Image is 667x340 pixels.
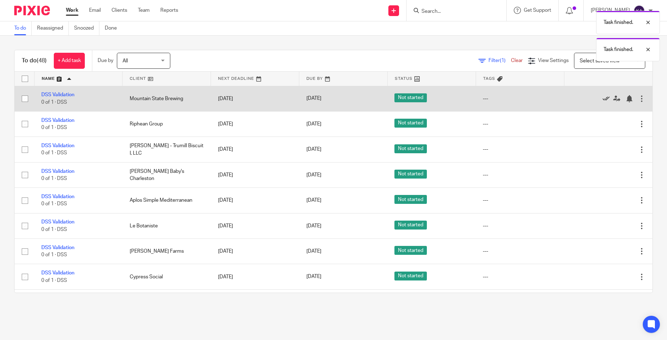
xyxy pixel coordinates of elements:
[41,245,74,250] a: DSS Validation
[41,271,74,275] a: DSS Validation
[123,213,211,238] td: Le Botaniste
[604,19,633,26] p: Task finished.
[603,95,613,102] a: Mark as done
[41,202,67,207] span: 0 of 1 · DSS
[483,146,557,153] div: ---
[123,137,211,162] td: [PERSON_NAME] - Trumill Biscuit I, LLC
[74,21,99,35] a: Snoozed
[211,162,299,187] td: [DATE]
[41,125,67,130] span: 0 of 1 · DSS
[604,46,633,53] p: Task finished.
[394,144,427,153] span: Not started
[394,272,427,280] span: Not started
[41,100,67,105] span: 0 of 1 · DSS
[306,249,321,254] span: [DATE]
[394,170,427,179] span: Not started
[483,273,557,280] div: ---
[211,188,299,213] td: [DATE]
[89,7,101,14] a: Email
[41,278,67,283] span: 0 of 1 · DSS
[41,143,74,148] a: DSS Validation
[138,7,150,14] a: Team
[483,171,557,179] div: ---
[306,96,321,101] span: [DATE]
[123,162,211,187] td: [PERSON_NAME] Baby's Charleston
[211,86,299,111] td: [DATE]
[123,188,211,213] td: Aplos Simple Mediterranean
[41,227,67,232] span: 0 of 1 · DSS
[41,176,67,181] span: 0 of 1 · DSS
[306,172,321,177] span: [DATE]
[211,213,299,238] td: [DATE]
[483,222,557,230] div: ---
[306,122,321,127] span: [DATE]
[98,57,113,64] p: Due by
[394,246,427,255] span: Not started
[634,5,645,16] img: svg%3E
[306,147,321,152] span: [DATE]
[211,239,299,264] td: [DATE]
[41,151,67,156] span: 0 of 1 · DSS
[41,169,74,174] a: DSS Validation
[394,93,427,102] span: Not started
[105,21,122,35] a: Done
[306,198,321,203] span: [DATE]
[483,248,557,255] div: ---
[123,264,211,289] td: Cypress Social
[112,7,127,14] a: Clients
[394,119,427,128] span: Not started
[394,195,427,204] span: Not started
[483,77,495,81] span: Tags
[211,264,299,289] td: [DATE]
[483,197,557,204] div: ---
[483,120,557,128] div: ---
[483,95,557,102] div: ---
[211,111,299,136] td: [DATE]
[37,21,69,35] a: Reassigned
[41,118,74,123] a: DSS Validation
[123,111,211,136] td: Riphean Group
[123,86,211,111] td: Mountain State Brewing
[123,289,211,315] td: Coopershill/Burren Properties LLC
[394,221,427,230] span: Not started
[211,289,299,315] td: [DATE]
[66,7,78,14] a: Work
[580,58,620,63] span: Select saved view
[14,21,32,35] a: To do
[54,53,85,69] a: + Add task
[123,239,211,264] td: [PERSON_NAME] Farms
[41,252,67,257] span: 0 of 1 · DSS
[306,274,321,279] span: [DATE]
[41,92,74,97] a: DSS Validation
[123,58,128,63] span: All
[211,137,299,162] td: [DATE]
[41,194,74,199] a: DSS Validation
[22,57,47,65] h1: To do
[306,223,321,228] span: [DATE]
[37,58,47,63] span: (48)
[160,7,178,14] a: Reports
[41,220,74,225] a: DSS Validation
[14,6,50,15] img: Pixie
